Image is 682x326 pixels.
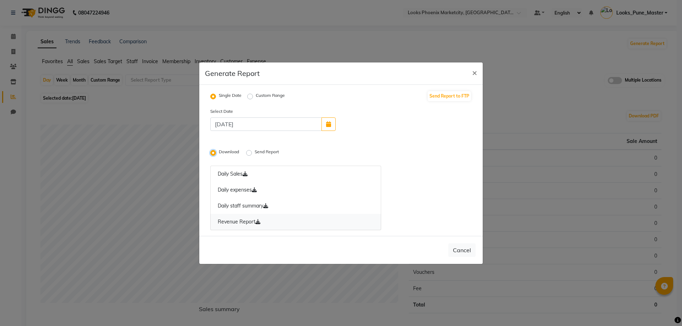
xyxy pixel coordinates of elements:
a: Daily staff summary [210,198,381,214]
a: Daily expenses [210,182,381,198]
button: Close [466,62,483,82]
a: Daily Sales [210,166,381,182]
label: Custom Range [256,92,285,101]
span: × [472,67,477,78]
label: Download [219,149,240,157]
h5: Generate Report [205,68,260,79]
label: Single Date [219,92,242,101]
button: Cancel [448,243,476,257]
a: Revenue Report [210,214,381,230]
label: Send Report [255,149,280,157]
button: Send Report to FTP [428,91,471,101]
input: 2025-09-04 [210,117,322,131]
label: Select Date [205,108,273,115]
